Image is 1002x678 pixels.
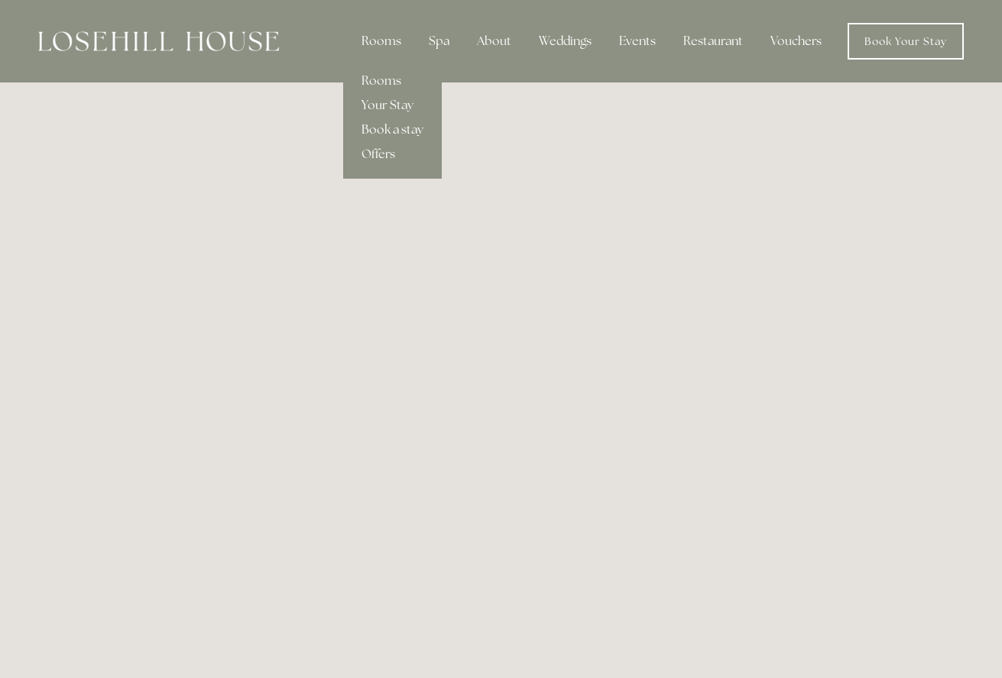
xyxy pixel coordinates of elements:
[607,26,668,56] div: Events
[671,26,755,56] div: Restaurant
[343,118,442,142] a: Book a stay
[343,93,442,118] a: Your Stay
[527,26,604,56] div: Weddings
[343,69,442,93] a: Rooms
[465,26,524,56] div: About
[349,26,413,56] div: Rooms
[417,26,462,56] div: Spa
[758,26,834,56] a: Vouchers
[343,142,442,166] a: Offers
[848,23,964,60] a: Book Your Stay
[38,31,279,51] img: Losehill House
